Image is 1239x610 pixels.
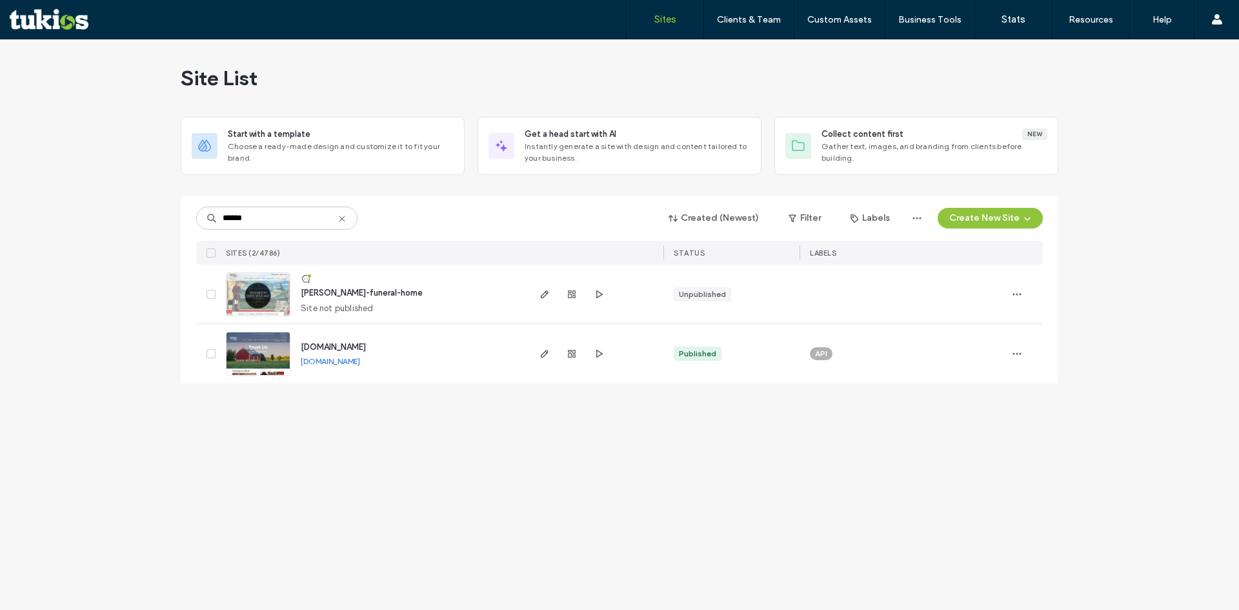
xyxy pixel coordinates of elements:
[29,9,55,21] span: Help
[525,141,750,164] span: Instantly generate a site with design and content tailored to your business.
[674,249,705,258] span: STATUS
[1069,14,1113,25] label: Resources
[810,249,836,258] span: LABELS
[658,208,771,229] button: Created (Newest)
[525,128,616,141] span: Get a head start with AI
[226,249,280,258] span: SITES (2/4786)
[815,348,827,360] span: API
[807,14,872,25] label: Custom Assets
[228,141,454,164] span: Choose a ready-made design and customize it to fit your brand.
[301,342,366,352] a: [DOMAIN_NAME]
[181,65,257,91] span: Site List
[679,289,726,300] div: Unpublished
[181,117,465,175] div: Start with a templateChoose a ready-made design and customize it to fit your brand.
[938,208,1043,229] button: Create New Site
[654,14,676,25] label: Sites
[776,208,834,229] button: Filter
[301,288,423,298] a: [PERSON_NAME]-funeral-home
[774,117,1058,175] div: Collect content firstNewGather text, images, and branding from clients before building.
[679,348,716,360] div: Published
[301,356,360,366] a: [DOMAIN_NAME]
[1153,14,1172,25] label: Help
[1022,128,1047,140] div: New
[839,208,902,229] button: Labels
[821,141,1047,164] span: Gather text, images, and branding from clients before building.
[478,117,761,175] div: Get a head start with AIInstantly generate a site with design and content tailored to your business.
[821,128,903,141] span: Collect content first
[301,302,374,315] span: Site not published
[898,14,962,25] label: Business Tools
[228,128,310,141] span: Start with a template
[1002,14,1025,25] label: Stats
[717,14,781,25] label: Clients & Team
